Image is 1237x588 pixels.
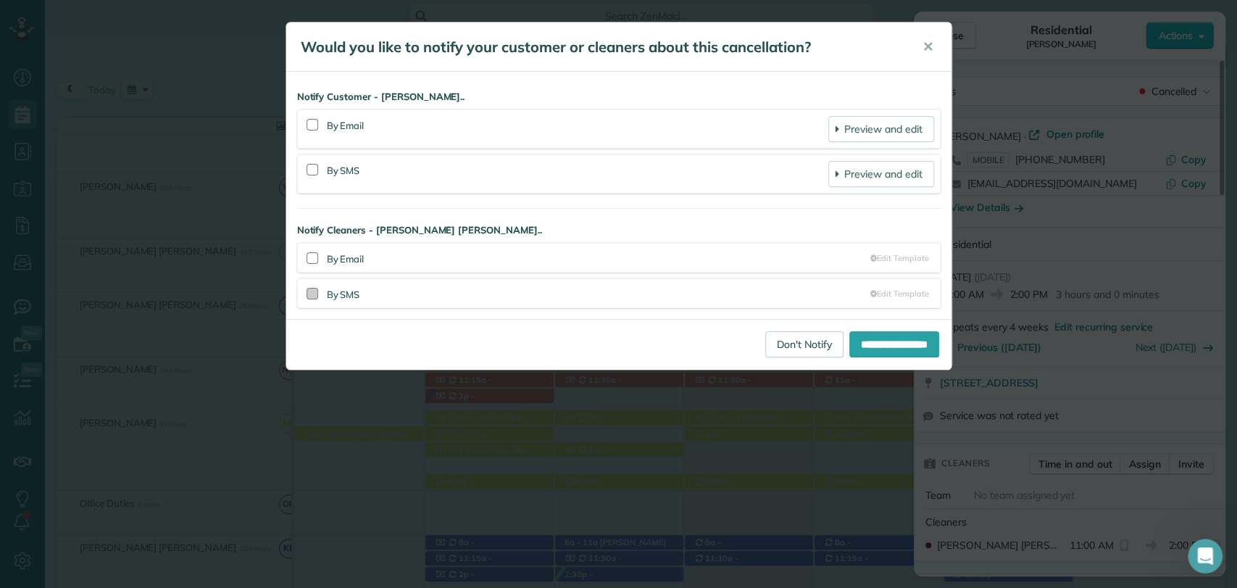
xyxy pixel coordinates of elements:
div: By SMS [327,161,829,187]
div: By SMS [327,285,871,302]
a: Edit Template [870,288,928,299]
a: Edit Template [870,252,928,264]
div: By Email [327,116,829,142]
div: By Email [327,249,871,266]
a: Preview and edit [828,116,933,142]
h5: Would you like to notify your customer or cleaners about this cancellation? [301,37,902,57]
iframe: Intercom live chat [1188,539,1223,573]
a: Don't Notify [765,331,844,357]
strong: Notify Customer - [PERSON_NAME].. [297,90,941,104]
a: Preview and edit [828,161,933,187]
strong: Notify Cleaners - [PERSON_NAME] [PERSON_NAME].. [297,223,941,237]
span: ✕ [922,38,933,55]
